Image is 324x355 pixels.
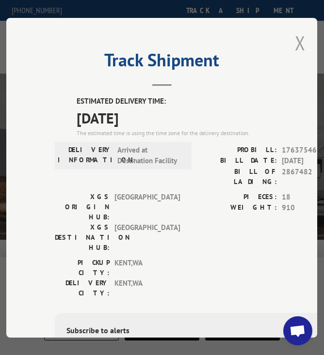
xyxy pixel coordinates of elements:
span: [GEOGRAPHIC_DATA] [115,222,180,252]
label: DELIVERY CITY: [55,278,110,298]
label: BILL DATE: [200,155,277,167]
label: PIECES: [200,191,277,202]
label: XGS DESTINATION HUB: [55,222,110,252]
div: Open chat [283,316,312,345]
span: [GEOGRAPHIC_DATA] [115,191,180,222]
label: DELIVERY INFORMATION: [58,144,113,166]
label: WEIGHT: [200,202,277,214]
span: KENT , WA [115,278,180,298]
label: BILL OF LADING: [200,166,277,186]
span: Arrived at Destination Facility [118,144,183,166]
span: KENT , WA [115,257,180,278]
label: XGS ORIGIN HUB: [55,191,110,222]
button: Close modal [295,30,306,56]
label: PICKUP CITY: [55,257,110,278]
label: PROBILL: [200,144,277,155]
h2: Track Shipment [55,53,269,72]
